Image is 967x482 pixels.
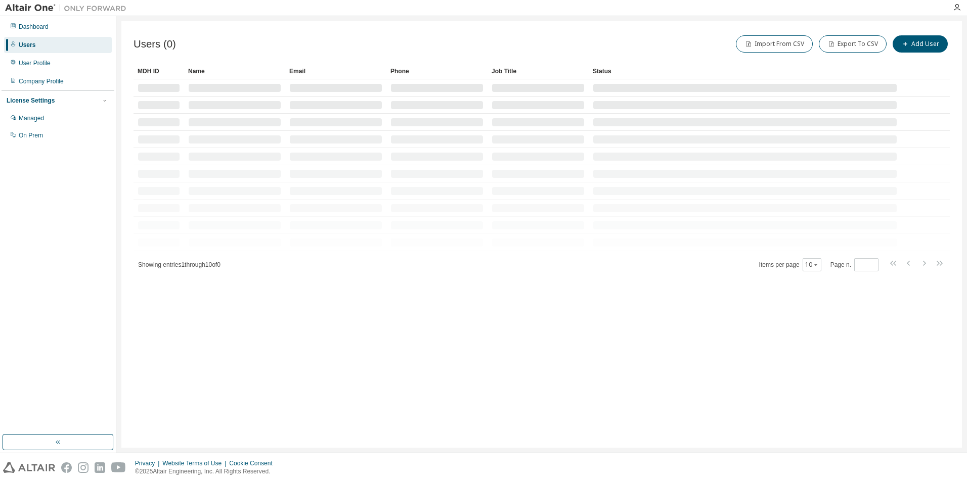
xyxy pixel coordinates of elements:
div: License Settings [7,97,55,105]
div: Company Profile [19,77,64,85]
img: linkedin.svg [95,462,105,473]
div: Job Title [492,63,585,79]
button: Add User [893,35,948,53]
div: Dashboard [19,23,49,31]
img: Altair One [5,3,131,13]
div: Cookie Consent [229,459,278,467]
div: Users [19,41,35,49]
span: Items per page [759,258,821,271]
img: facebook.svg [61,462,72,473]
div: Phone [390,63,484,79]
div: Status [593,63,897,79]
div: Website Terms of Use [162,459,229,467]
div: User Profile [19,59,51,67]
span: Showing entries 1 through 10 of 0 [138,261,221,268]
div: On Prem [19,131,43,139]
img: altair_logo.svg [3,462,55,473]
img: youtube.svg [111,462,126,473]
div: Email [289,63,382,79]
p: © 2025 Altair Engineering, Inc. All Rights Reserved. [135,467,279,476]
div: Privacy [135,459,162,467]
div: Managed [19,114,44,122]
img: instagram.svg [78,462,89,473]
button: Import From CSV [736,35,813,53]
button: 10 [805,261,819,269]
span: Users (0) [134,38,176,50]
span: Page n. [830,258,878,271]
div: MDH ID [138,63,180,79]
div: Name [188,63,281,79]
button: Export To CSV [819,35,887,53]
